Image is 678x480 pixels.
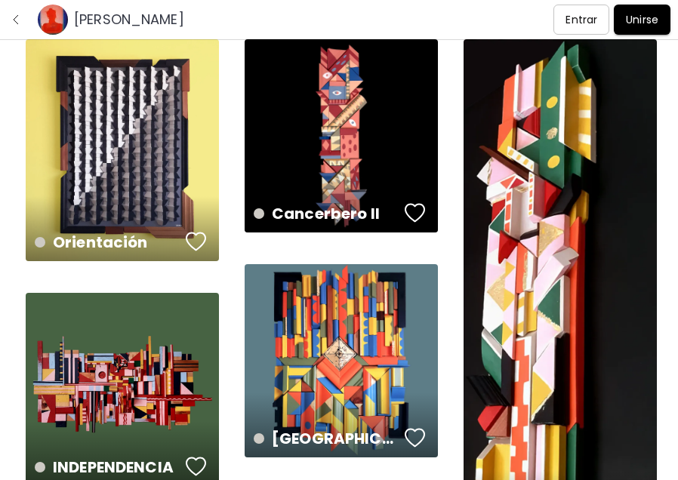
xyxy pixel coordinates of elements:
p: Entrar [566,12,597,28]
h4: Orientación [35,231,180,254]
h4: Cancerbero II [254,202,399,225]
button: favorites [401,198,430,228]
button: Unirse [614,5,670,35]
p: Unirse [626,12,658,28]
button: favorites [401,423,430,453]
h6: [PERSON_NAME] [74,11,184,29]
a: Orientación50 x 70 cmfavoriteshttps://cdn.kaleido.art/CDN/Artwork/27110/Primary/medium.webp?updat... [26,39,219,261]
h5: 50 x 70 cm [35,254,180,284]
button: favorites [182,226,211,257]
h4: [GEOGRAPHIC_DATA] [254,427,399,450]
img: down [10,14,22,26]
button: Entrar [553,5,609,35]
h4: INDEPENDENCIA [35,456,180,478]
a: Cancerbero IIfavoriteshttps://cdn.kaleido.art/CDN/Artwork/86970/Primary/medium.webp?updated=384633 [245,39,438,232]
a: [GEOGRAPHIC_DATA]favoriteshttps://cdn.kaleido.art/CDN/Artwork/35013/Primary/medium.webp?updated=1... [245,264,438,457]
button: down [6,10,26,29]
